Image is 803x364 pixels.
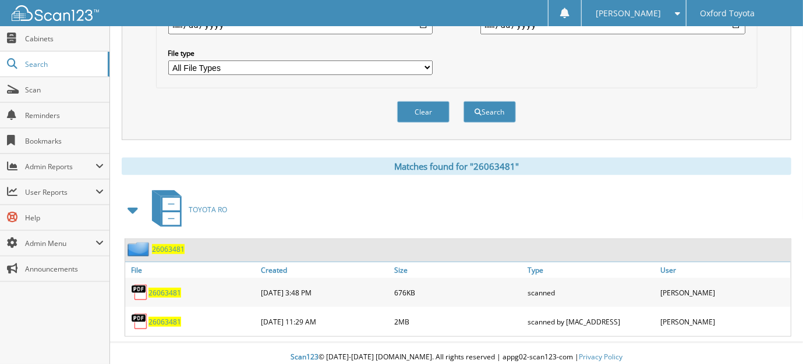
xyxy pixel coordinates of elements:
div: 676KB [391,281,525,304]
div: [PERSON_NAME] [657,310,791,333]
label: File type [168,48,433,58]
span: [PERSON_NAME] [596,10,661,17]
div: 2MB [391,310,525,333]
a: Privacy Policy [579,352,622,362]
button: Clear [397,101,450,123]
div: Matches found for "26063481" [122,158,791,175]
button: Search [464,101,516,123]
span: TOYOTA RO [189,205,227,215]
span: Admin Reports [25,162,95,172]
a: Type [525,262,658,278]
span: Admin Menu [25,238,95,248]
span: Scan123 [291,352,319,362]
span: Search [25,59,102,69]
a: File [125,262,259,278]
a: 26063481 [148,317,181,327]
div: scanned by [MAC_ADDRESS] [525,310,658,333]
span: Reminders [25,110,104,120]
div: [PERSON_NAME] [657,281,791,304]
span: Bookmarks [25,136,104,146]
span: Announcements [25,264,104,274]
span: Oxford Toyota [701,10,755,17]
span: User Reports [25,187,95,197]
iframe: Chat Widget [745,308,803,364]
img: PDF.png [131,284,148,301]
a: Size [391,262,525,278]
img: PDF.png [131,313,148,330]
span: Cabinets [25,34,104,44]
div: scanned [525,281,658,304]
span: Help [25,213,104,223]
div: [DATE] 3:48 PM [259,281,392,304]
img: scan123-logo-white.svg [12,5,99,21]
a: 26063481 [152,244,185,254]
a: User [657,262,791,278]
a: Created [259,262,392,278]
a: TOYOTA RO [145,187,227,233]
span: Scan [25,85,104,95]
a: 26063481 [148,288,181,298]
img: folder2.png [128,242,152,256]
div: [DATE] 11:29 AM [259,310,392,333]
